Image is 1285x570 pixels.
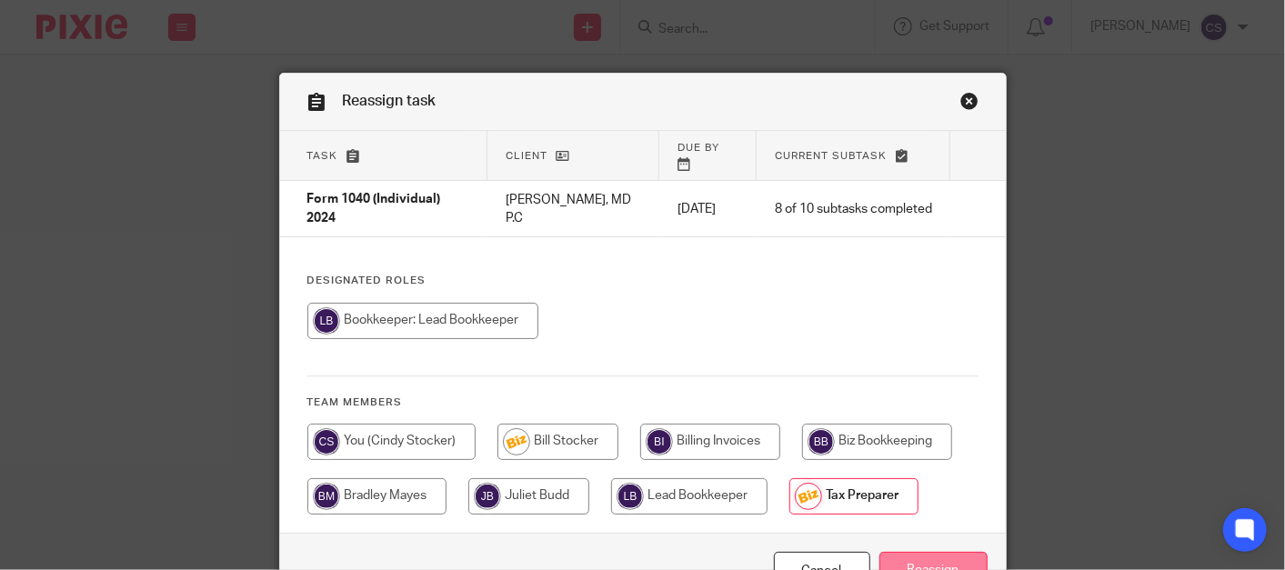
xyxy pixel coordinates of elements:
span: Client [506,151,547,161]
span: Task [307,151,338,161]
span: Reassign task [343,94,437,108]
p: [PERSON_NAME], MD P.C [506,191,641,228]
h4: Team members [307,395,979,410]
span: Form 1040 (Individual) 2024 [307,194,441,225]
h4: Designated Roles [307,274,979,288]
a: Close this dialog window [960,92,979,116]
span: Due by [678,143,719,153]
p: [DATE] [678,200,739,218]
td: 8 of 10 subtasks completed [757,181,950,237]
span: Current subtask [775,151,887,161]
